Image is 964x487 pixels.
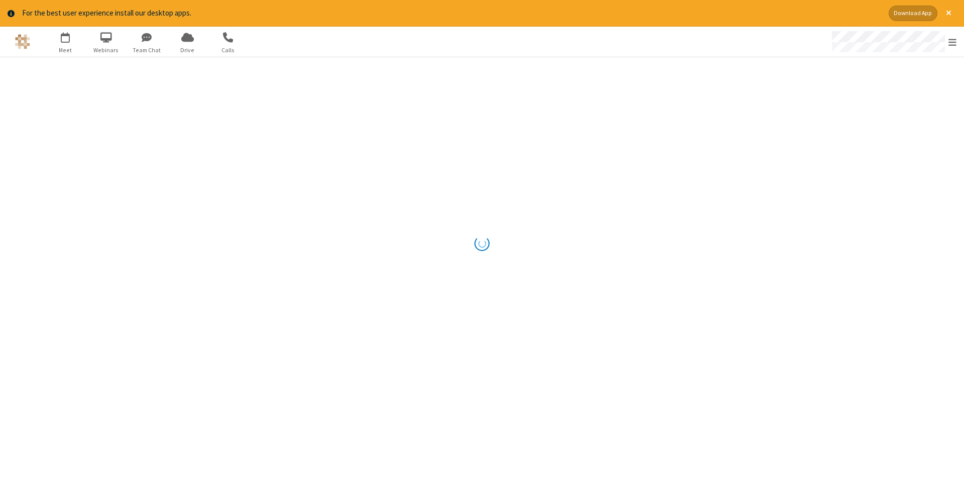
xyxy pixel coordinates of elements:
div: For the best user experience install our desktop apps. [22,8,881,19]
button: Close alert [941,6,956,21]
span: Drive [169,46,206,55]
div: Open menu [822,27,964,57]
button: Logo [4,27,41,57]
img: QA Selenium DO NOT DELETE OR CHANGE [15,34,30,49]
span: Meet [47,46,84,55]
span: Calls [209,46,247,55]
button: Download App [889,6,937,21]
span: Webinars [87,46,125,55]
span: Team Chat [128,46,166,55]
